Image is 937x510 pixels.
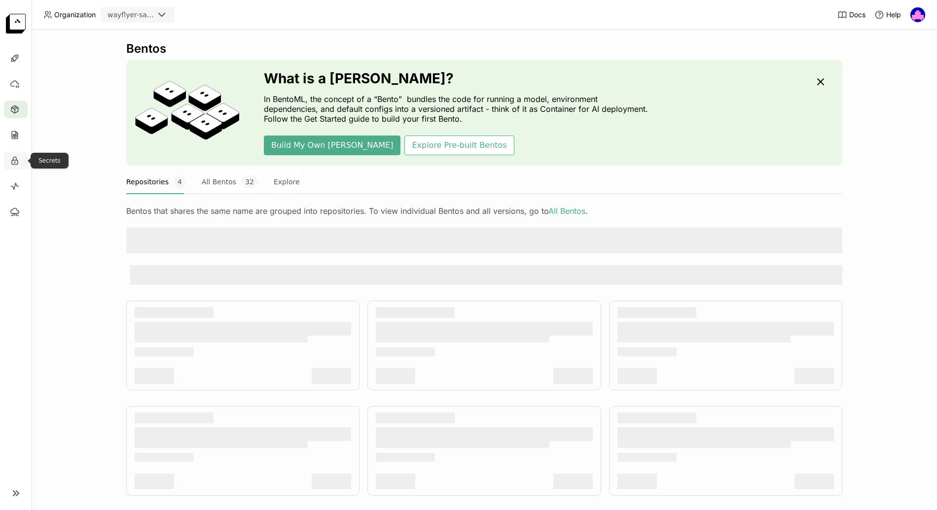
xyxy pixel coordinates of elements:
[54,10,96,19] span: Organization
[264,94,653,124] p: In BentoML, the concept of a “Bento” bundles the code for running a model, environment dependenci...
[874,10,901,20] div: Help
[264,70,653,86] h3: What is a [PERSON_NAME]?
[849,10,865,19] span: Docs
[134,80,240,145] img: cover onboarding
[404,136,514,155] button: Explore Pre-built Bentos
[126,170,186,194] button: Repositories
[264,136,400,155] button: Build My Own [PERSON_NAME]
[31,153,69,169] div: Secrets
[241,175,258,188] span: 32
[886,10,901,19] span: Help
[108,10,154,20] div: wayflyer-sandbox
[548,206,585,216] a: All Bentos
[837,10,865,20] a: Docs
[6,14,26,34] img: logo
[126,41,842,56] div: Bentos
[174,175,186,188] span: 4
[202,170,258,194] button: All Bentos
[274,170,300,194] button: Explore
[155,10,156,20] input: Selected wayflyer-sandbox.
[126,206,842,216] div: Bentos that shares the same name are grouped into repositories. To view individual Bentos and all...
[910,7,925,22] img: 63pwk4lefgcx3ao2evrg2girush3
